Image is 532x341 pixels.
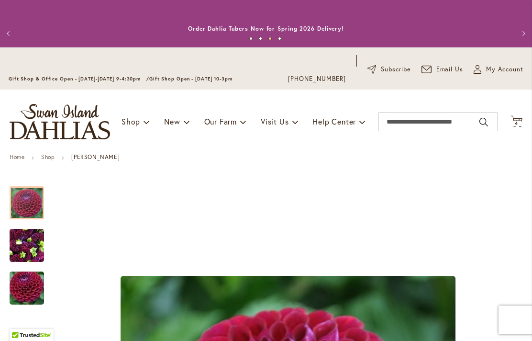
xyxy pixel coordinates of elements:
[188,25,344,32] a: Order Dahlia Tubers Now for Spring 2026 Delivery!
[510,115,522,128] button: 4
[436,65,464,74] span: Email Us
[381,65,411,74] span: Subscribe
[268,37,272,40] button: 3 of 4
[261,116,288,126] span: Visit Us
[10,104,110,139] a: store logo
[513,24,532,43] button: Next
[288,74,346,84] a: [PHONE_NUMBER]
[259,37,262,40] button: 2 of 4
[278,37,281,40] button: 4 of 4
[10,219,54,262] div: IVANETTI
[515,120,518,126] span: 4
[421,65,464,74] a: Email Us
[7,307,34,334] iframe: Launch Accessibility Center
[9,76,149,82] span: Gift Shop & Office Open - [DATE]-[DATE] 9-4:30pm /
[249,37,253,40] button: 1 of 4
[41,153,55,160] a: Shop
[10,177,54,219] div: Ivanetti
[10,153,24,160] a: Home
[149,76,233,82] span: Gift Shop Open - [DATE] 10-3pm
[71,153,120,160] strong: [PERSON_NAME]
[10,223,44,269] img: IVANETTI
[204,116,237,126] span: Our Farm
[10,262,44,305] div: IVANETTI
[486,65,523,74] span: My Account
[312,116,356,126] span: Help Center
[122,116,140,126] span: Shop
[474,65,523,74] button: My Account
[164,116,180,126] span: New
[367,65,411,74] a: Subscribe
